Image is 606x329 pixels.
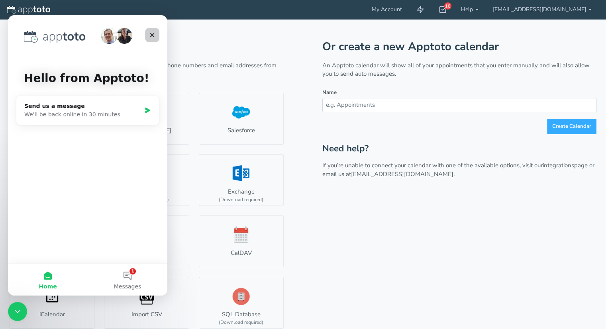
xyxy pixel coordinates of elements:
a: integrations [543,161,574,169]
div: Send us a messageWe'll be back online in 30 minutes [8,80,151,110]
p: An Apptoto calendar will show all of your appointments that you enter manually and will also allo... [322,61,596,78]
h2: Need help? [322,144,596,154]
div: Send us a message [16,87,133,95]
a: CalDAV [199,215,284,267]
div: 10 [444,2,451,10]
p: Hello from Apptoto! [16,57,143,70]
span: Messages [106,268,133,274]
input: e.g. Appointments [322,98,596,112]
img: Profile image for Jessica [108,13,124,29]
iframe: Intercom live chat [8,302,27,321]
iframe: Intercom live chat [8,15,167,296]
a: Import CSV [104,277,189,329]
span: Home [31,268,49,274]
p: If you’re unable to connect your calendar with one of the available options, visit our page or em... [322,161,596,178]
img: logo [16,16,77,27]
h1: Or create a new Apptoto calendar [322,41,596,53]
div: We'll be back online in 30 minutes [16,95,133,104]
a: iCalendar [10,277,94,329]
a: Exchange [199,154,284,206]
div: (Download required) [219,319,263,326]
a: SQL Database [199,277,284,329]
button: Create Calendar [547,119,596,134]
button: Messages [80,249,159,280]
div: Close [137,13,151,27]
a: [EMAIL_ADDRESS][DOMAIN_NAME]. [351,170,455,178]
a: Salesforce [199,93,284,145]
img: Profile image for Michael [93,13,109,29]
img: logo-apptoto--white.svg [7,6,50,14]
label: Name [322,89,337,96]
div: (Download required) [219,196,263,203]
